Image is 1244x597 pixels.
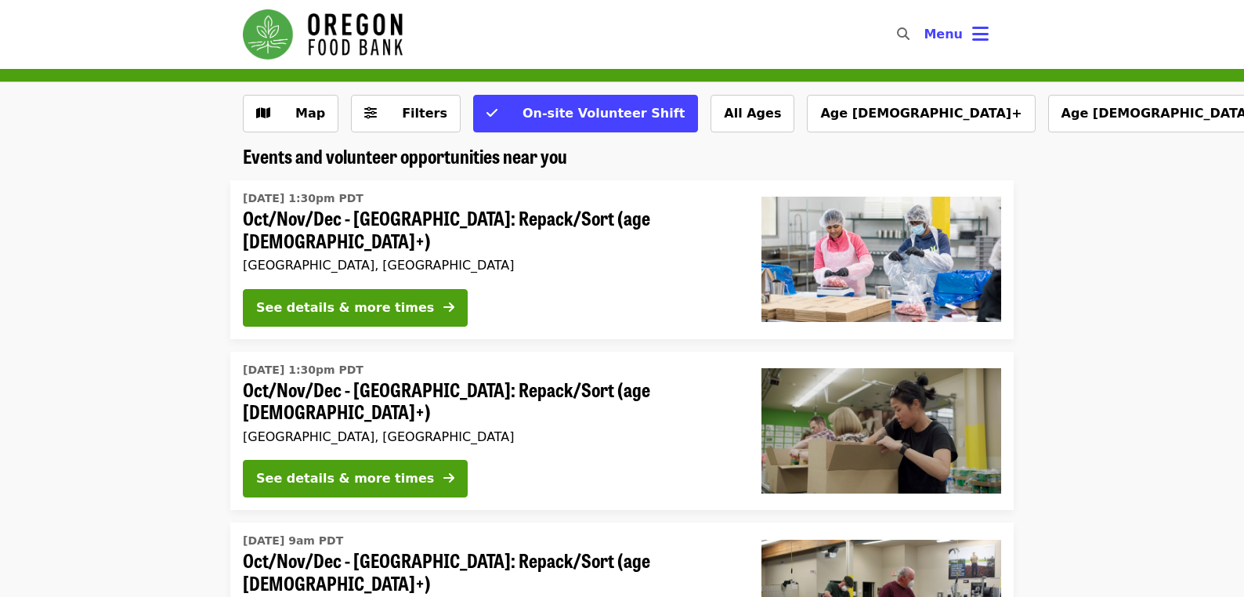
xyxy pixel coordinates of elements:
[924,27,963,42] span: Menu
[243,142,567,169] span: Events and volunteer opportunities near you
[351,95,461,132] button: Filters (0 selected)
[243,207,736,252] span: Oct/Nov/Dec - [GEOGRAPHIC_DATA]: Repack/Sort (age [DEMOGRAPHIC_DATA]+)
[443,471,454,486] i: arrow-right icon
[443,300,454,315] i: arrow-right icon
[243,378,736,424] span: Oct/Nov/Dec - [GEOGRAPHIC_DATA]: Repack/Sort (age [DEMOGRAPHIC_DATA]+)
[364,106,377,121] i: sliders-h icon
[919,16,931,53] input: Search
[256,106,270,121] i: map icon
[243,258,736,273] div: [GEOGRAPHIC_DATA], [GEOGRAPHIC_DATA]
[711,95,794,132] button: All Ages
[486,106,497,121] i: check icon
[761,197,1001,322] img: Oct/Nov/Dec - Beaverton: Repack/Sort (age 10+) organized by Oregon Food Bank
[243,289,468,327] button: See details & more times
[295,106,325,121] span: Map
[523,106,685,121] span: On-site Volunteer Shift
[243,549,736,595] span: Oct/Nov/Dec - [GEOGRAPHIC_DATA]: Repack/Sort (age [DEMOGRAPHIC_DATA]+)
[243,362,363,378] time: [DATE] 1:30pm PDT
[897,27,909,42] i: search icon
[243,460,468,498] button: See details & more times
[761,368,1001,494] img: Oct/Nov/Dec - Portland: Repack/Sort (age 8+) organized by Oregon Food Bank
[243,190,363,207] time: [DATE] 1:30pm PDT
[807,95,1035,132] button: Age [DEMOGRAPHIC_DATA]+
[911,16,1001,53] button: Toggle account menu
[230,352,1014,511] a: See details for "Oct/Nov/Dec - Portland: Repack/Sort (age 8+)"
[243,533,343,549] time: [DATE] 9am PDT
[256,469,434,488] div: See details & more times
[243,9,403,60] img: Oregon Food Bank - Home
[473,95,698,132] button: On-site Volunteer Shift
[256,298,434,317] div: See details & more times
[230,180,1014,339] a: See details for "Oct/Nov/Dec - Beaverton: Repack/Sort (age 10+)"
[243,95,338,132] button: Show map view
[243,429,736,444] div: [GEOGRAPHIC_DATA], [GEOGRAPHIC_DATA]
[402,106,447,121] span: Filters
[972,23,989,45] i: bars icon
